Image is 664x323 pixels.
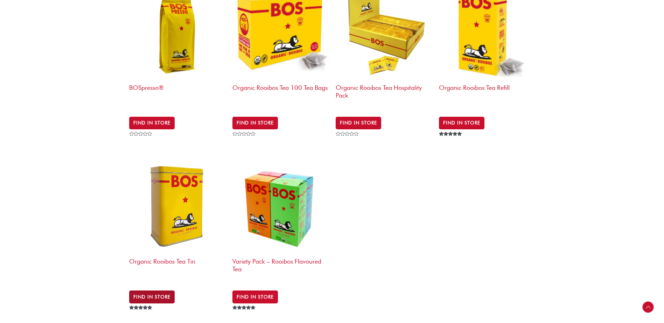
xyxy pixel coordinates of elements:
a: Organic Rooibos Tea Tin [129,158,225,284]
a: BUY IN STORE [129,117,175,129]
h2: BOSpresso® [129,80,225,107]
a: BUY IN STORE [232,117,278,129]
h2: Variety Pack – Rooibos Flavoured Tea [232,254,329,281]
h2: Organic Rooibos Tea Tin [129,254,225,281]
span: Rated out of 5 [439,132,463,152]
a: BUY IN STORE [232,290,278,303]
a: Variety Pack – Rooibos Flavoured Tea [232,158,329,284]
h2: Organic Rooibos Tea Hospitality Pack [336,80,432,107]
h2: Organic Rooibos Tea Refill [439,80,535,107]
h2: Organic Rooibos Tea 100 Tea Bags [232,80,329,107]
a: BUY IN STORE [129,290,175,303]
a: BUY IN STORE [336,117,381,129]
a: BUY IN STORE [439,117,484,129]
img: BOS_tea-bag-tin-copy-1 [129,158,225,254]
img: Variety Pack - Rooibos Flavoured Tea [232,158,329,254]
